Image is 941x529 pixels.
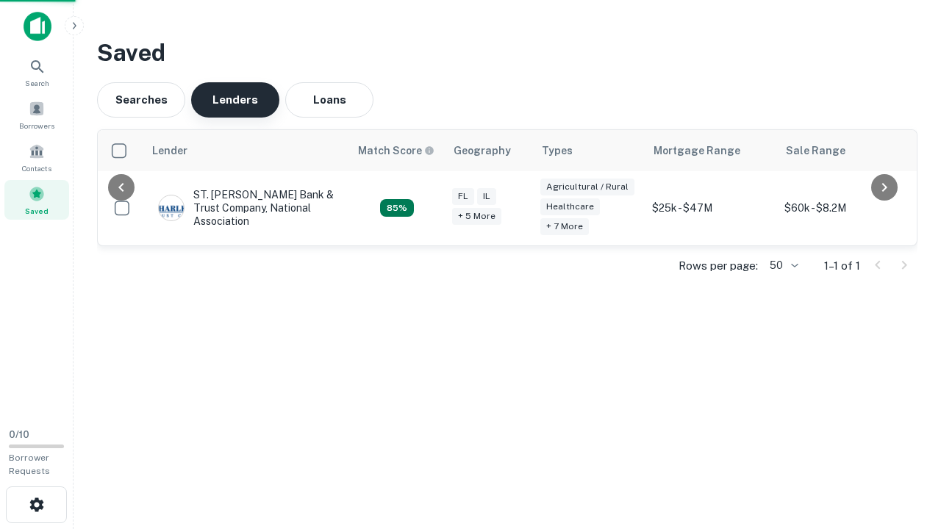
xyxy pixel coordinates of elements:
[97,35,917,71] h3: Saved
[285,82,373,118] button: Loans
[445,130,533,171] th: Geography
[25,205,49,217] span: Saved
[645,130,777,171] th: Mortgage Range
[349,130,445,171] th: Capitalize uses an advanced AI algorithm to match your search with the best lender. The match sco...
[358,143,432,159] h6: Match Score
[645,171,777,245] td: $25k - $47M
[777,171,909,245] td: $60k - $8.2M
[380,199,414,217] div: Capitalize uses an advanced AI algorithm to match your search with the best lender. The match sco...
[4,137,69,177] a: Contacts
[654,142,740,159] div: Mortgage Range
[191,82,279,118] button: Lenders
[4,180,69,220] a: Saved
[4,52,69,92] a: Search
[452,188,474,205] div: FL
[358,143,434,159] div: Capitalize uses an advanced AI algorithm to match your search with the best lender. The match sco...
[159,195,184,220] img: picture
[777,130,909,171] th: Sale Range
[540,218,589,235] div: + 7 more
[533,130,645,171] th: Types
[9,429,29,440] span: 0 / 10
[867,411,941,482] iframe: Chat Widget
[158,188,334,228] div: ST. [PERSON_NAME] Bank & Trust Company, National Association
[4,95,69,134] a: Borrowers
[477,188,496,205] div: IL
[452,208,501,225] div: + 5 more
[22,162,51,174] span: Contacts
[97,82,185,118] button: Searches
[540,179,634,195] div: Agricultural / Rural
[542,142,573,159] div: Types
[540,198,600,215] div: Healthcare
[25,77,49,89] span: Search
[143,130,349,171] th: Lender
[786,142,845,159] div: Sale Range
[454,142,511,159] div: Geography
[9,453,50,476] span: Borrower Requests
[19,120,54,132] span: Borrowers
[764,255,801,276] div: 50
[679,257,758,275] p: Rows per page:
[152,142,187,159] div: Lender
[824,257,860,275] p: 1–1 of 1
[24,12,51,41] img: capitalize-icon.png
